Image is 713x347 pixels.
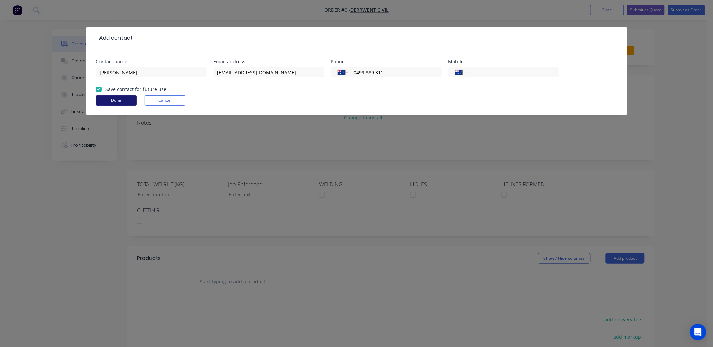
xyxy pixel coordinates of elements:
button: Cancel [145,95,185,106]
div: Add contact [96,34,133,42]
button: Done [96,95,137,106]
div: Mobile [448,59,559,64]
div: Contact name [96,59,207,64]
label: Save contact for future use [106,86,167,93]
div: Phone [331,59,442,64]
div: Email address [214,59,324,64]
div: Open Intercom Messenger [690,324,706,340]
